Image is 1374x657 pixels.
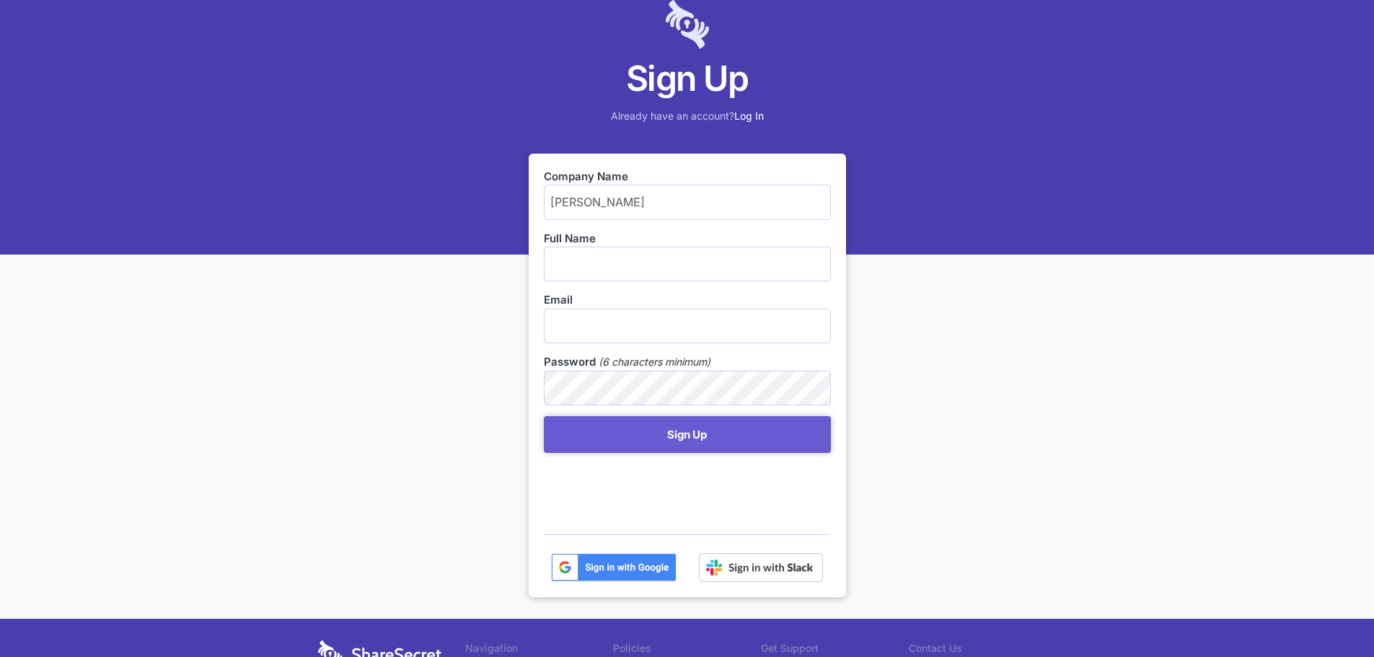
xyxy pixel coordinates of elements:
img: btn_google_signin_dark_normal_web@2x-02e5a4921c5dab0481f19210d7229f84a41d9f18e5bdafae021273015eeb... [551,553,677,582]
button: Sign Up [544,416,831,453]
img: Sign in with Slack [699,553,823,582]
label: Password [544,354,596,370]
iframe: Drift Widget Chat Controller [1302,585,1357,640]
a: Log In [734,110,764,122]
label: Company Name [544,169,831,185]
label: Email [544,292,831,308]
iframe: reCAPTCHA [544,460,763,516]
em: (6 characters minimum) [599,354,710,370]
label: Full Name [544,231,831,247]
